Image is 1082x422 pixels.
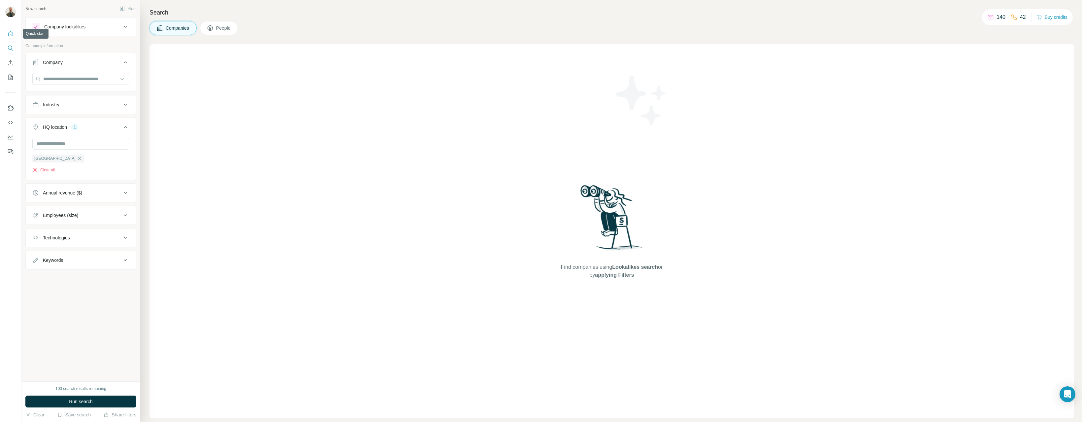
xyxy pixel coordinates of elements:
span: Companies [166,25,190,31]
button: Annual revenue ($) [26,185,136,201]
span: Find companies using or by [559,263,665,279]
p: Company information [25,43,136,49]
div: Industry [43,101,59,108]
h4: Search [149,8,1074,17]
button: Keywords [26,252,136,268]
img: Surfe Illustration - Stars [612,71,671,130]
p: 140 [997,13,1005,21]
img: Surfe Illustration - Woman searching with binoculars [577,183,646,257]
button: Hide [115,4,140,14]
button: Buy credits [1037,13,1067,22]
button: My lists [5,71,16,83]
span: [GEOGRAPHIC_DATA] [34,156,76,161]
button: Feedback [5,146,16,158]
div: HQ location [43,124,67,130]
button: Run search [25,396,136,407]
div: Employees (size) [43,212,78,219]
button: Company [26,54,136,73]
div: Open Intercom Messenger [1060,386,1075,402]
button: Industry [26,97,136,113]
button: Dashboard [5,131,16,143]
button: Search [5,42,16,54]
button: Clear all [32,167,55,173]
span: applying Filters [595,272,634,278]
button: Clear [25,411,44,418]
button: Use Surfe API [5,117,16,128]
div: Keywords [43,257,63,264]
button: Share filters [104,411,136,418]
div: Company [43,59,63,66]
p: 42 [1020,13,1026,21]
span: Run search [69,398,93,405]
div: 1 [71,124,79,130]
button: Save search [57,411,91,418]
div: New search [25,6,46,12]
button: Employees (size) [26,207,136,223]
div: 100 search results remaining [55,386,106,392]
button: Technologies [26,230,136,246]
button: HQ location1 [26,119,136,138]
span: People [216,25,231,31]
img: Avatar [5,7,16,17]
div: Technologies [43,234,70,241]
button: Quick start [5,28,16,40]
div: Annual revenue ($) [43,190,82,196]
span: Lookalikes search [612,264,658,270]
button: Company lookalikes [26,19,136,35]
div: Company lookalikes [44,23,85,30]
button: Use Surfe on LinkedIn [5,102,16,114]
button: Enrich CSV [5,57,16,69]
